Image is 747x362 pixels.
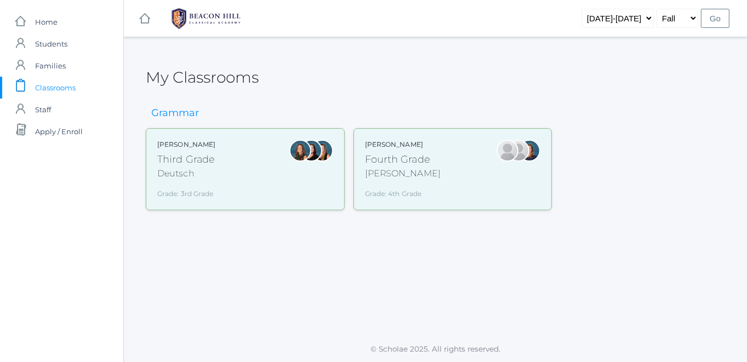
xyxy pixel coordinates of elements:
div: [PERSON_NAME] [365,140,441,150]
h2: My Classrooms [146,69,259,86]
div: Heather Porter [507,140,529,162]
div: Grade: 3rd Grade [157,185,215,199]
span: Families [35,55,66,77]
div: Lydia Chaffin [497,140,518,162]
div: [PERSON_NAME] [365,167,441,180]
input: Go [701,9,729,28]
span: Students [35,33,67,55]
div: Deutsch [157,167,215,180]
span: Apply / Enroll [35,120,83,142]
div: Fourth Grade [365,152,441,167]
div: Katie Watters [300,140,322,162]
div: Grade: 4th Grade [365,185,441,199]
div: Andrea Deutsch [289,140,311,162]
img: BHCALogos-05-308ed15e86a5a0abce9b8dd61676a3503ac9727e845dece92d48e8588c001991.png [165,5,247,32]
span: Staff [35,99,51,120]
div: Ellie Bradley [518,140,540,162]
p: © Scholae 2025. All rights reserved. [124,343,747,354]
div: [PERSON_NAME] [157,140,215,150]
span: Home [35,11,58,33]
h3: Grammar [146,108,204,119]
div: Third Grade [157,152,215,167]
span: Classrooms [35,77,76,99]
div: Juliana Fowler [311,140,333,162]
